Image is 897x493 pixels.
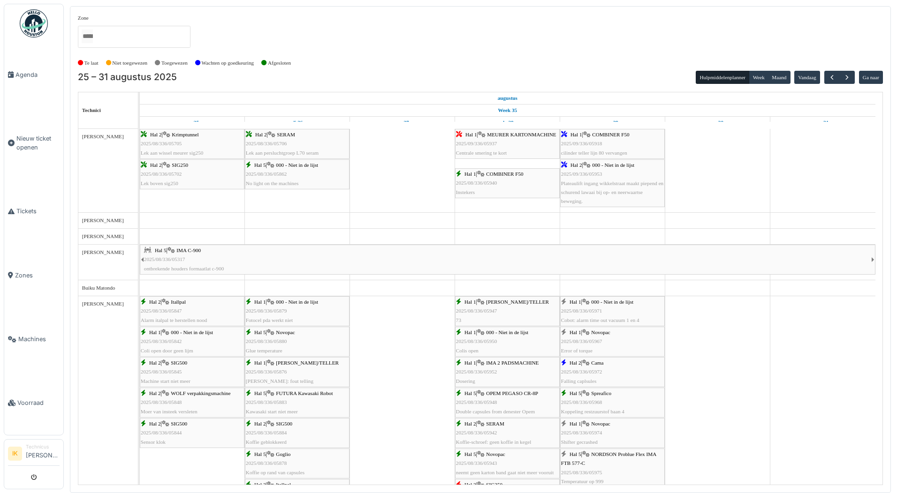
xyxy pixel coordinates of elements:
[561,430,602,435] span: 2025/08/336/05974
[592,132,629,137] span: COMBINER F50
[561,399,602,405] span: 2025/08/336/05968
[464,421,476,426] span: Hal 2
[141,369,182,374] span: 2025/08/336/05845
[561,171,602,177] span: 2025/09/336/05953
[246,141,287,146] span: 2025/08/336/05706
[4,43,63,106] a: Agenda
[591,299,633,305] span: 000 - Niet in de lijst
[82,301,124,306] span: [PERSON_NAME]
[499,117,516,128] a: 28 augustus 2025
[150,132,162,137] span: Hal 2
[254,299,266,305] span: Hal 1
[456,389,559,416] div: |
[824,71,840,84] button: Vorige
[456,180,497,186] span: 2025/08/336/05940
[464,329,476,335] span: Hal 1
[561,439,598,445] span: Shifter gecrashed
[246,378,313,384] span: [PERSON_NAME]: fout telling
[456,439,532,445] span: Koffie-schroef: geen koffie in kegel
[561,389,664,416] div: |
[276,360,339,366] span: [PERSON_NAME]/TELLER
[486,299,549,305] span: [PERSON_NAME]/TELLER
[815,117,831,128] a: 31 augustus 2025
[171,299,186,305] span: Itallpal
[246,450,349,477] div: |
[82,217,124,223] span: [PERSON_NAME]
[456,130,559,157] div: |
[141,317,207,323] span: Alarm italpal te herstellen nood
[141,328,243,355] div: |
[486,360,539,366] span: IMA 2 PADSMACHINE
[456,460,497,466] span: 2025/08/336/05943
[246,161,349,188] div: |
[561,150,627,156] span: cilinder teller lijn 80 vervangen
[276,451,290,457] span: Goglio
[456,150,507,156] span: Centrale smering te kort
[144,266,224,271] span: ontbrekende houders formaatlat c-900
[255,132,267,137] span: Hal 2
[149,421,161,426] span: Hal 2
[561,470,602,475] span: 2025/08/336/05975
[254,421,266,426] span: Hal 2
[246,430,287,435] span: 2025/08/336/05884
[456,399,497,405] span: 2025/08/336/05948
[4,243,63,307] a: Zones
[456,189,475,195] span: Instekers
[570,299,581,305] span: Hal 1
[141,308,182,314] span: 2025/08/336/05847
[456,369,497,374] span: 2025/08/336/05952
[246,348,282,353] span: Glue temperature
[144,256,185,262] span: 2025/08/336/05317
[246,338,287,344] span: 2025/08/336/05880
[150,162,162,168] span: Hal 2
[591,390,611,396] span: Spreafico
[276,162,318,168] span: 000 - Niet in de lijst
[8,443,60,466] a: IK Technicus[PERSON_NAME]
[456,308,497,314] span: 2025/08/336/05947
[456,430,497,435] span: 2025/08/336/05942
[246,359,349,386] div: |
[605,117,621,128] a: 29 augustus 2025
[149,360,161,366] span: Hal 2
[464,390,476,396] span: Hal 5
[141,348,193,353] span: Coli open door geen lijm
[141,141,182,146] span: 2025/08/336/05705
[141,378,190,384] span: Machine start niet meer
[486,171,523,177] span: COMBINER F50
[486,451,505,457] span: Novopac
[254,451,266,457] span: Hal 5
[246,298,349,325] div: |
[15,271,60,280] span: Zones
[276,421,292,426] span: SIG500
[570,451,581,457] span: Hal 5
[456,470,554,475] span: neemt geen karton band gaat niet meer vooruit
[141,338,182,344] span: 2025/08/336/05842
[78,72,177,83] h2: 25 – 31 augustus 2025
[710,117,726,128] a: 30 augustus 2025
[456,317,461,323] span: 73
[486,421,504,426] span: SERAM
[4,307,63,371] a: Machines
[276,482,291,487] span: Itallpal
[561,478,604,484] span: Temperatuur op 999
[276,390,333,396] span: FUTURA Kawasaki Robot
[696,71,749,84] button: Hulpmiddelenplanner
[246,439,287,445] span: Koffie geblokkeerd
[141,359,243,386] div: |
[246,419,349,447] div: |
[456,378,475,384] span: Dosering
[464,360,476,366] span: Hal 1
[570,360,581,366] span: Hal 2
[141,409,198,414] span: Moer van insteek versleten
[276,299,318,305] span: 000 - Niet in de lijst
[112,59,147,67] label: Niet toegewezen
[591,329,610,335] span: Novopac
[26,443,60,463] li: [PERSON_NAME]
[561,378,597,384] span: Falling caplsules
[141,430,182,435] span: 2025/08/336/05844
[246,460,287,466] span: 2025/08/336/05878
[246,399,287,405] span: 2025/08/336/05883
[155,247,167,253] span: Hal 5
[561,130,664,157] div: |
[246,369,287,374] span: 2025/08/336/05876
